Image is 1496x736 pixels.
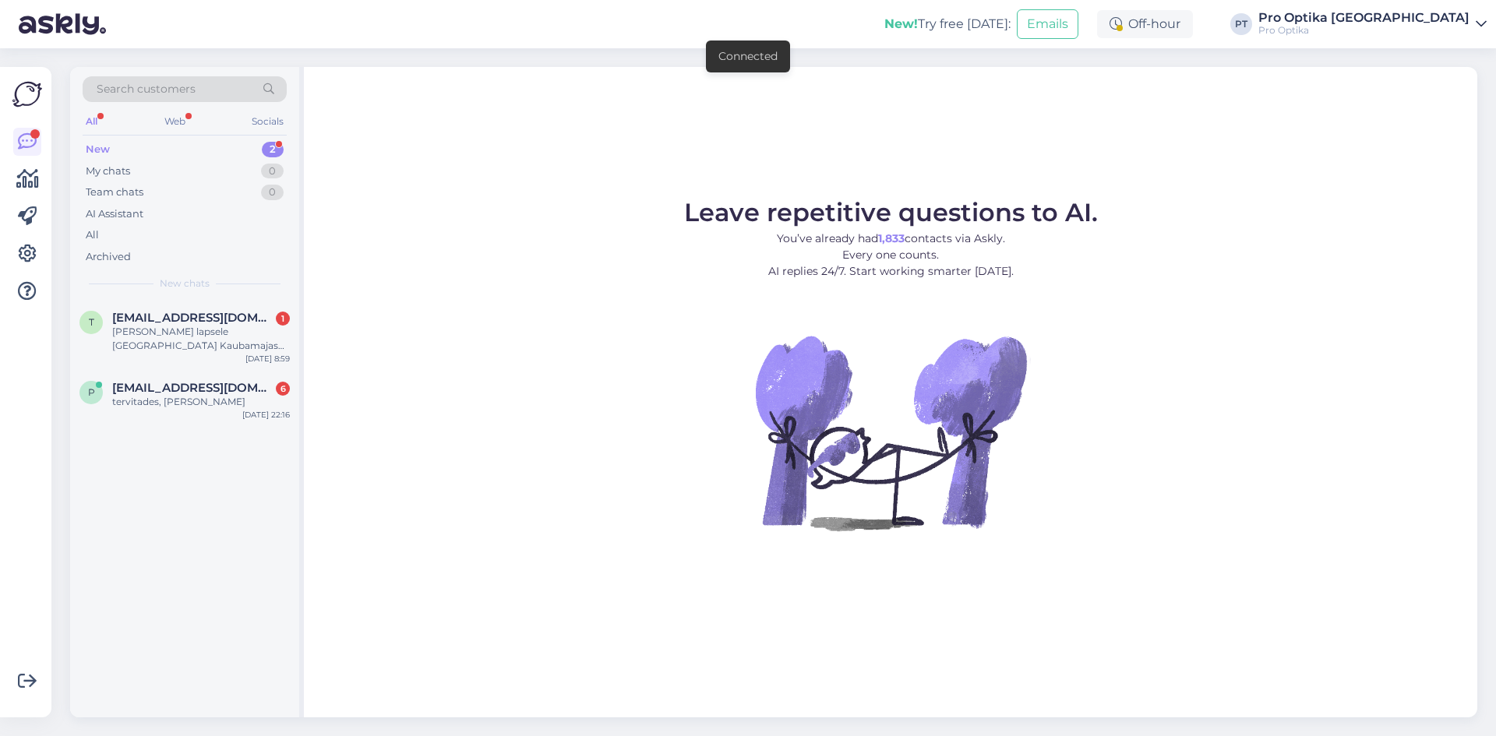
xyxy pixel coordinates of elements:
div: Off-hour [1097,10,1193,38]
span: New chats [160,276,210,291]
b: New! [884,16,918,31]
div: New [86,142,110,157]
span: p [88,386,95,398]
div: Try free [DATE]: [884,15,1011,33]
div: 0 [261,185,284,200]
p: You’ve already had contacts via Askly. Every one counts. AI replies 24/7. Start working smarter [... [684,231,1098,280]
div: [PERSON_NAME] lapsele [GEOGRAPHIC_DATA] Kaubamajas silmaarsti aega kas [PERSON_NAME] 10:30 on ka ... [112,325,290,353]
div: 1 [276,312,290,326]
div: PT [1230,13,1252,35]
div: Pro Optika [1258,24,1470,37]
div: 2 [262,142,284,157]
span: tuiskjarmo@gmail.com [112,311,274,325]
div: All [83,111,101,132]
div: AI Assistant [86,206,143,222]
div: tervitades, [PERSON_NAME] [112,395,290,409]
span: Search customers [97,81,196,97]
div: Socials [249,111,287,132]
b: 1,833 [878,231,905,245]
div: Pro Optika [GEOGRAPHIC_DATA] [1258,12,1470,24]
img: No Chat active [750,292,1031,572]
button: Emails [1017,9,1078,39]
div: My chats [86,164,130,179]
span: t [89,316,94,328]
div: [DATE] 8:59 [245,353,290,364]
div: 6 [276,382,290,396]
span: paulerik.olli@gmail.com [112,381,274,395]
div: 0 [261,164,284,179]
img: Askly Logo [12,79,42,109]
div: All [86,227,99,243]
span: Leave repetitive questions to AI. [684,197,1098,227]
a: Pro Optika [GEOGRAPHIC_DATA]Pro Optika [1258,12,1487,37]
div: Web [161,111,189,132]
div: [DATE] 22:16 [242,409,290,421]
div: Team chats [86,185,143,200]
div: Connected [718,48,778,65]
div: Archived [86,249,131,265]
